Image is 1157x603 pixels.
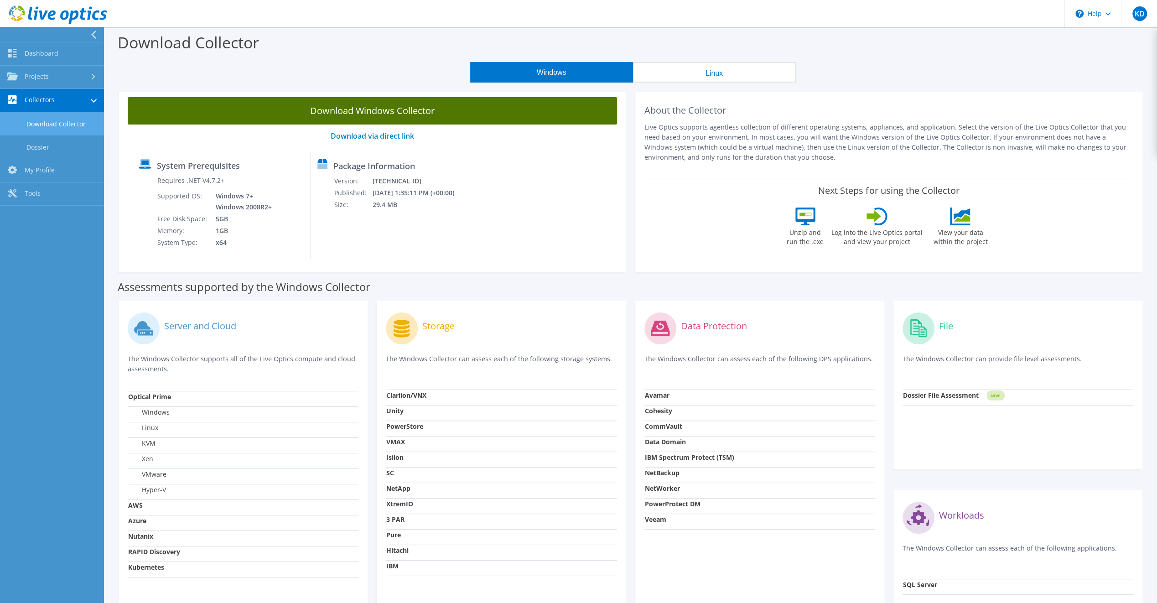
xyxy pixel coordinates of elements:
td: Windows 7+ Windows 2008R2+ [209,190,274,213]
td: Version: [334,175,372,187]
p: The Windows Collector supports all of the Live Optics compute and cloud assessments. [128,354,358,374]
strong: Cohesity [645,406,672,415]
strong: Kubernetes [128,563,164,572]
strong: Dossier File Assessment [903,391,979,400]
label: Linux [128,423,158,432]
tspan: NEW! [991,393,1000,398]
strong: Optical Prime [128,392,171,401]
button: Linux [633,62,796,83]
label: View your data within the project [928,225,993,246]
label: System Prerequisites [157,161,240,170]
label: Requires .NET V4.7.2+ [157,176,224,185]
strong: Pure [386,530,401,539]
strong: CommVault [645,422,682,431]
a: Download Windows Collector [128,97,617,125]
p: The Windows Collector can assess each of the following DPS applications. [644,354,875,373]
strong: PowerStore [386,422,423,431]
td: Memory: [157,225,209,237]
label: Log into the Live Optics portal and view your project [831,225,923,246]
label: Data Protection [681,322,747,331]
label: Server and Cloud [164,322,236,331]
td: Supported OS: [157,190,209,213]
strong: Clariion/VNX [386,391,426,400]
label: Workloads [939,511,984,520]
strong: NetWorker [645,484,680,493]
a: Download via direct link [331,131,414,141]
strong: SC [386,468,394,477]
label: Assessments supported by the Windows Collector [118,282,370,291]
button: Windows [470,62,633,83]
h2: About the Collector [644,105,1134,116]
strong: Nutanix [128,532,153,541]
label: Xen [128,454,153,463]
td: Size: [334,199,372,211]
label: File [939,322,953,331]
strong: 3 PAR [386,515,405,524]
strong: Azure [128,516,146,525]
td: Free Disk Space: [157,213,209,225]
strong: Isilon [386,453,404,462]
strong: Veeam [645,515,666,524]
label: VMware [128,470,166,479]
label: Hyper-V [128,485,166,494]
strong: PowerProtect DM [645,499,700,508]
p: The Windows Collector can provide file level assessments. [903,354,1133,373]
td: x64 [209,237,274,249]
strong: RAPID Discovery [128,547,180,556]
strong: Hitachi [386,546,409,555]
td: 29.4 MB [372,199,466,211]
p: Live Optics supports agentless collection of different operating systems, appliances, and applica... [644,122,1134,162]
strong: Unity [386,406,404,415]
label: Unzip and run the .exe [784,225,826,246]
svg: \n [1075,10,1084,18]
strong: VMAX [386,437,405,446]
strong: Avamar [645,391,669,400]
td: 5GB [209,213,274,225]
label: Package Information [333,161,415,171]
p: The Windows Collector can assess each of the following storage systems. [386,354,617,373]
td: System Type: [157,237,209,249]
strong: IBM [386,561,399,570]
label: Download Collector [118,32,259,53]
strong: NetApp [386,484,410,493]
strong: AWS [128,501,143,509]
td: Published: [334,187,372,199]
p: The Windows Collector can assess each of the following applications. [903,543,1133,562]
td: [DATE] 1:35:11 PM (+00:00) [372,187,466,199]
td: 1GB [209,225,274,237]
td: [TECHNICAL_ID] [372,175,466,187]
strong: NetBackup [645,468,680,477]
strong: XtremIO [386,499,413,508]
label: Storage [422,322,455,331]
label: Next Steps for using the Collector [818,185,959,196]
span: KD [1132,6,1147,21]
strong: SQL Server [903,580,937,589]
strong: IBM Spectrum Protect (TSM) [645,453,734,462]
strong: Data Domain [645,437,686,446]
label: KVM [128,439,156,448]
label: Windows [128,408,170,417]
